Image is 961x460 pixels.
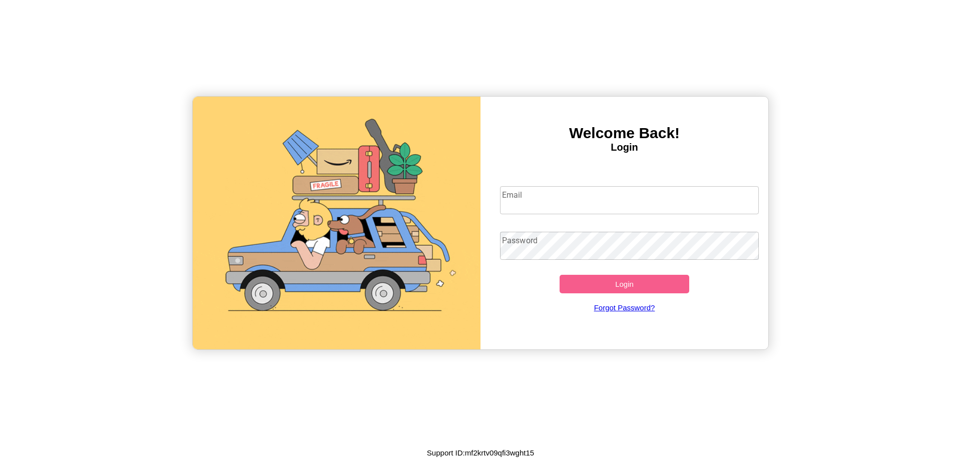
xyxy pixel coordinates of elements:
[480,125,768,142] h3: Welcome Back!
[495,293,754,322] a: Forgot Password?
[480,142,768,153] h4: Login
[560,275,689,293] button: Login
[193,97,480,349] img: gif
[427,446,534,459] p: Support ID: mf2krtv09qfi3wght15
